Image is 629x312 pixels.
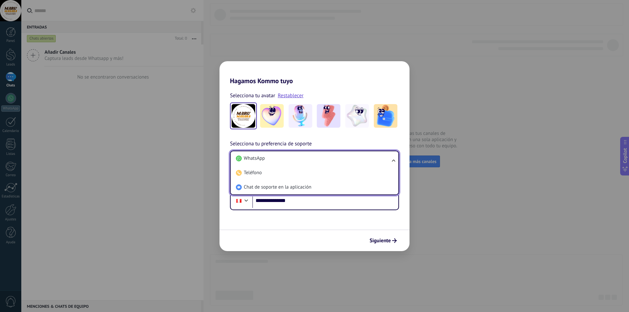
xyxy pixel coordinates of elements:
span: Siguiente [370,238,391,243]
a: Restablecer [278,92,304,99]
img: -3.jpeg [317,104,340,128]
button: Siguiente [367,235,400,246]
span: Chat de soporte en la aplicación [244,184,311,191]
div: Peru: + 51 [233,194,245,208]
span: WhatsApp [244,155,265,162]
span: Teléfono [244,170,262,176]
img: -1.jpeg [260,104,284,128]
img: -4.jpeg [345,104,369,128]
img: -5.jpeg [374,104,397,128]
span: Selecciona tu preferencia de soporte [230,140,312,148]
img: -2.jpeg [289,104,312,128]
h2: Hagamos Kommo tuyo [219,61,410,85]
span: Selecciona tu avatar [230,91,275,100]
